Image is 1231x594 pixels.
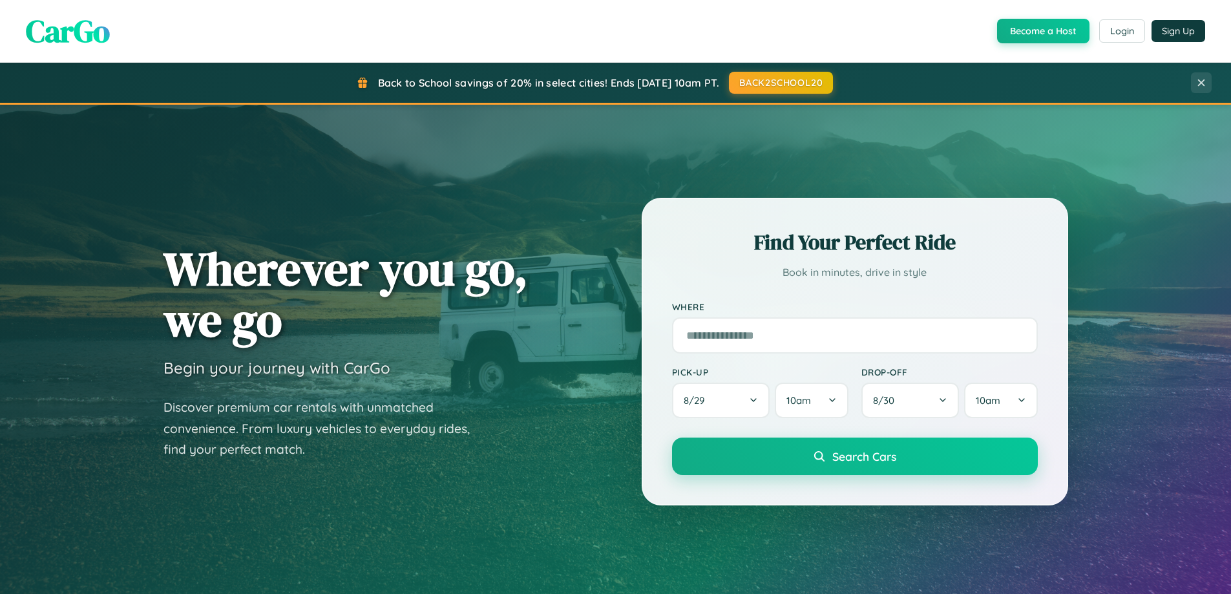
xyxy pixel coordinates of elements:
button: 8/29 [672,383,770,418]
p: Book in minutes, drive in style [672,263,1038,282]
button: Sign Up [1152,20,1205,42]
button: 10am [964,383,1037,418]
span: Back to School savings of 20% in select cities! Ends [DATE] 10am PT. [378,76,719,89]
label: Pick-up [672,366,848,377]
button: BACK2SCHOOL20 [729,72,833,94]
span: 10am [976,394,1000,407]
span: 8 / 30 [873,394,901,407]
span: CarGo [26,10,110,52]
button: 8/30 [861,383,960,418]
button: 10am [775,383,848,418]
button: Login [1099,19,1145,43]
label: Drop-off [861,366,1038,377]
button: Search Cars [672,438,1038,475]
span: Search Cars [832,449,896,463]
h3: Begin your journey with CarGo [163,358,390,377]
label: Where [672,301,1038,312]
span: 8 / 29 [684,394,711,407]
h2: Find Your Perfect Ride [672,228,1038,257]
h1: Wherever you go, we go [163,243,528,345]
span: 10am [786,394,811,407]
button: Become a Host [997,19,1089,43]
p: Discover premium car rentals with unmatched convenience. From luxury vehicles to everyday rides, ... [163,397,487,460]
